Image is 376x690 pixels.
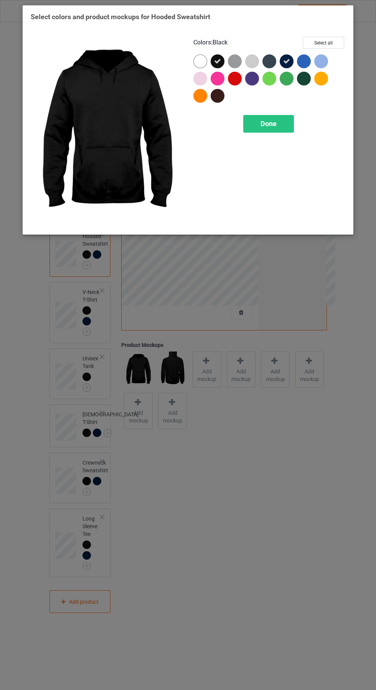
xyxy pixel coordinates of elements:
[193,39,228,47] h4: :
[303,37,344,49] button: Select all
[213,39,228,46] span: Black
[31,13,210,21] span: Select colors and product mockups for Hooded Sweatshirt
[261,120,277,128] span: Done
[31,37,183,227] img: regular.jpg
[193,39,211,46] span: Colors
